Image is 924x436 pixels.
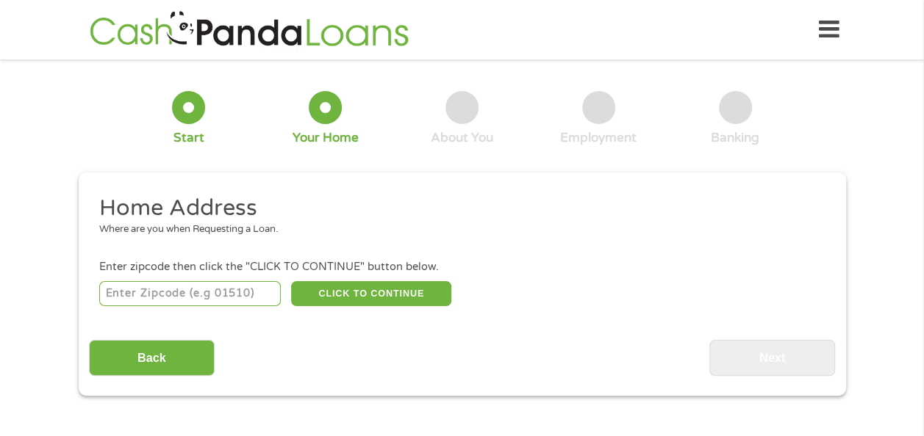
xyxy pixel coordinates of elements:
[560,130,637,146] div: Employment
[85,9,413,51] img: GetLoanNow Logo
[173,130,204,146] div: Start
[99,194,814,223] h2: Home Address
[99,259,824,275] div: Enter zipcode then click the "CLICK TO CONTINUE" button below.
[711,130,759,146] div: Banking
[431,130,493,146] div: About You
[709,340,835,376] input: Next
[89,340,215,376] input: Back
[291,281,451,306] button: CLICK TO CONTINUE
[293,130,359,146] div: Your Home
[99,281,281,306] input: Enter Zipcode (e.g 01510)
[99,222,814,237] div: Where are you when Requesting a Loan.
